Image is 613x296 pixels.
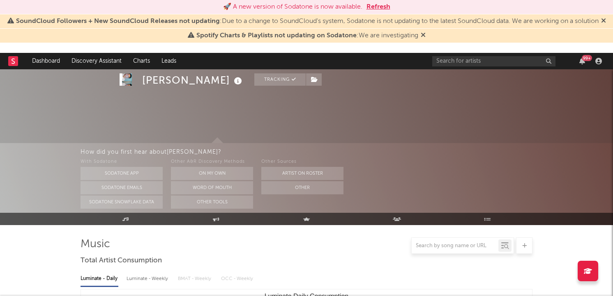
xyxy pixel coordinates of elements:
button: Refresh [366,2,390,12]
a: Charts [127,53,156,69]
div: How did you first hear about [PERSON_NAME] ? [81,147,613,157]
div: Other A&R Discovery Methods [171,157,253,167]
div: With Sodatone [81,157,163,167]
button: Word Of Mouth [171,181,253,194]
button: Other Tools [171,196,253,209]
div: 99 + [582,55,592,61]
button: Sodatone App [81,167,163,180]
span: Spotify Charts & Playlists not updating on Sodatone [196,32,357,39]
div: Other Sources [261,157,343,167]
button: Sodatone Emails [81,181,163,194]
span: : Due to a change to SoundCloud's system, Sodatone is not updating to the latest SoundCloud data.... [16,18,599,25]
a: Leads [156,53,182,69]
span: Total Artist Consumption [81,256,162,266]
input: Search by song name or URL [412,243,498,249]
a: Dashboard [26,53,66,69]
input: Search for artists [432,56,555,66]
button: Other [261,181,343,194]
span: SoundCloud Followers + New SoundCloud Releases not updating [16,18,220,25]
button: Sodatone Snowflake Data [81,196,163,209]
span: Dismiss [601,18,606,25]
button: Artist on Roster [261,167,343,180]
span: Dismiss [421,32,426,39]
span: : We are investigating [196,32,418,39]
button: On My Own [171,167,253,180]
button: 99+ [579,58,585,64]
div: Luminate - Weekly [127,272,170,286]
div: Luminate - Daily [81,272,118,286]
div: 🚀 A new version of Sodatone is now available. [223,2,362,12]
a: Discovery Assistant [66,53,127,69]
div: [PERSON_NAME] [142,73,244,87]
button: Tracking [254,73,306,86]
